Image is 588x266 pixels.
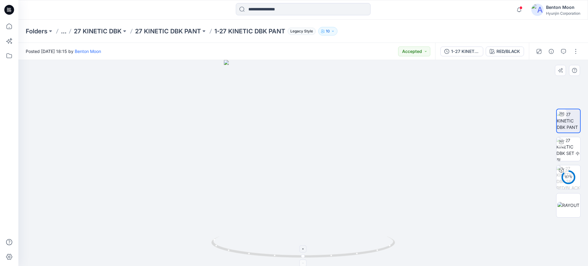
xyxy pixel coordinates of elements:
img: RAYOUT [557,202,579,208]
button: ... [61,27,66,36]
div: 87 % [561,174,576,180]
img: 1-27 KINETIC DBK SET RED/BLACK [556,165,580,189]
button: RED/BLACK [486,47,524,56]
a: Folders [26,27,47,36]
a: Benton Moon [75,49,101,54]
div: RED/BLACK [496,48,520,55]
button: Legacy Style [285,27,316,36]
p: 10 [326,28,330,35]
div: Hyunjin Corporation [546,11,580,16]
img: avatar [531,4,544,16]
p: 1-27 KINETIC DBK PANT [214,27,285,36]
a: 27 KINETIC DBK PANT [135,27,201,36]
a: 27 KINETIC DBK [74,27,122,36]
img: 1-27 KINETIC DBK SET 수정 [556,137,580,161]
span: Legacy Style [288,28,316,35]
button: 1-27 KINETIC DBK SET [440,47,483,56]
button: Details [546,47,556,56]
img: 1-27 KINETIC DBK PANT [557,111,580,130]
button: 10 [318,27,337,36]
div: 1-27 KINETIC DBK SET [451,48,479,55]
span: Posted [DATE] 18:15 by [26,48,101,54]
div: Benton Moon [546,4,580,11]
